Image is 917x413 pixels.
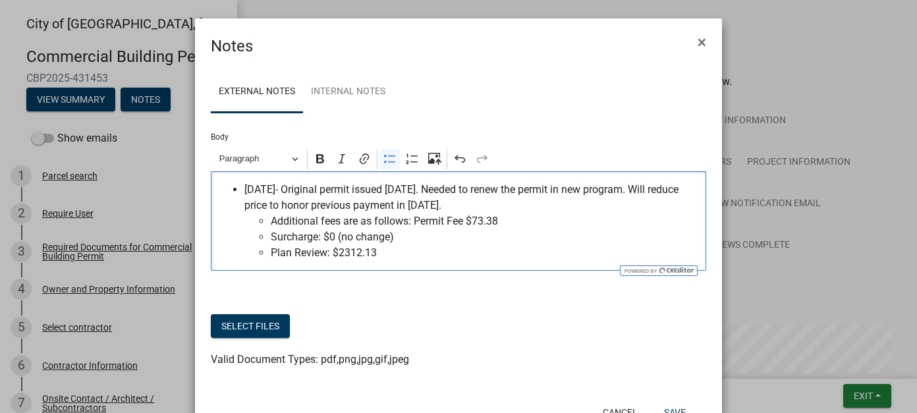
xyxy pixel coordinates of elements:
[211,146,706,171] div: Editor toolbar
[271,229,700,245] span: Surcharge: $0 (no change)
[211,353,409,366] span: Valid Document Types: pdf,png,jpg,gif,jpeg
[687,24,717,61] button: Close
[698,33,706,51] span: ×
[211,34,253,58] h4: Notes
[211,133,229,141] label: Body
[271,213,700,229] span: Additional fees are as follows: Permit Fee $73.38
[211,314,290,338] button: Select files
[623,268,657,274] span: Powered by
[271,245,700,261] span: Plan Review: $2312.13
[244,182,700,213] span: [DATE]- Original permit issued [DATE]. Needed to renew the permit in new program. Will reduce pri...
[303,71,393,113] a: Internal Notes
[211,171,706,271] div: Editor editing area: main. Press Alt+0 for help.
[219,151,288,167] span: Paragraph
[213,149,304,169] button: Paragraph, Heading
[211,71,303,113] a: External Notes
